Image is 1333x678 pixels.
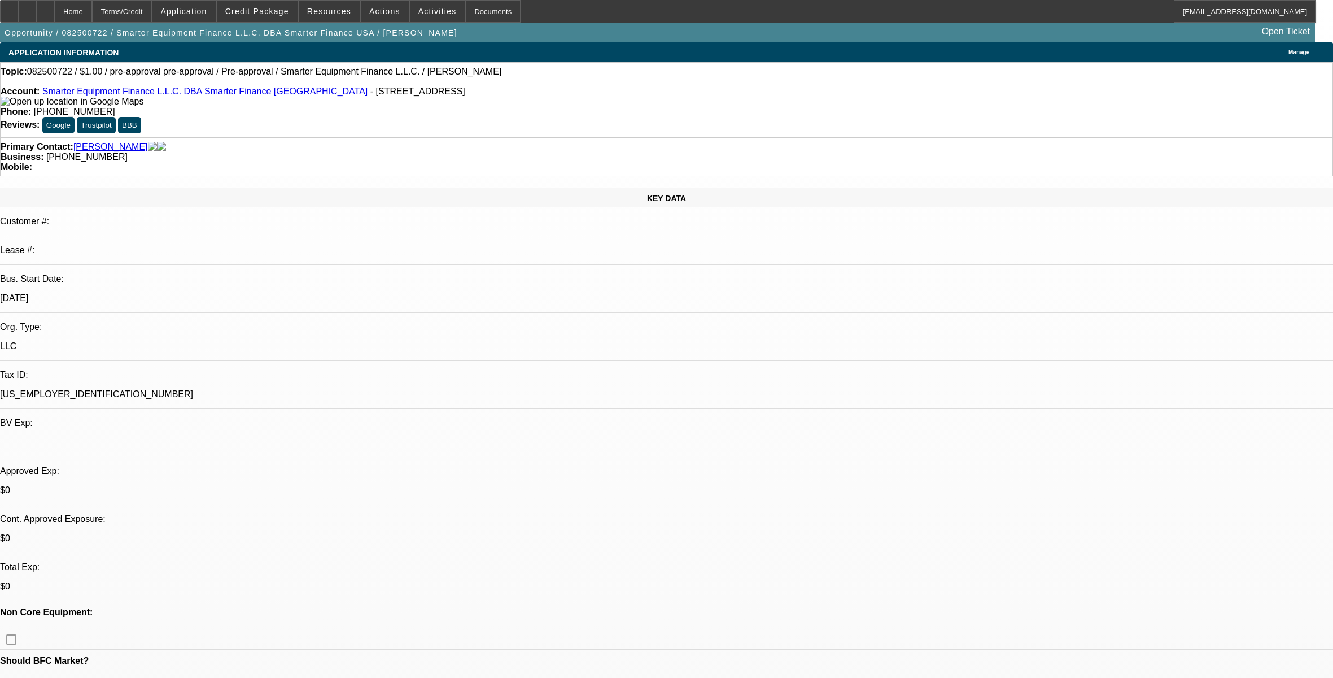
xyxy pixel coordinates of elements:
button: Credit Package [217,1,298,22]
span: Credit Package [225,7,289,16]
span: KEY DATA [647,194,686,203]
span: - [STREET_ADDRESS] [370,86,465,96]
strong: Account: [1,86,40,96]
a: View Google Maps [1,97,143,106]
span: Manage [1288,49,1309,55]
a: Open Ticket [1257,22,1314,41]
button: Application [152,1,215,22]
button: Google [42,117,75,133]
button: BBB [118,117,141,133]
span: Actions [369,7,400,16]
span: [PHONE_NUMBER] [34,107,115,116]
strong: Reviews: [1,120,40,129]
span: 082500722 / $1.00 / pre-approval pre-approval / Pre-approval / Smarter Equipment Finance L.L.C. /... [27,67,501,77]
button: Trustpilot [77,117,115,133]
strong: Topic: [1,67,27,77]
strong: Primary Contact: [1,142,73,152]
button: Activities [410,1,465,22]
span: Resources [307,7,351,16]
span: Activities [418,7,457,16]
a: Smarter Equipment Finance L.L.C. DBA Smarter Finance [GEOGRAPHIC_DATA] [42,86,368,96]
img: linkedin-icon.png [157,142,166,152]
span: [PHONE_NUMBER] [46,152,128,162]
img: Open up location in Google Maps [1,97,143,107]
span: APPLICATION INFORMATION [8,48,119,57]
img: facebook-icon.png [148,142,157,152]
button: Resources [299,1,360,22]
strong: Business: [1,152,43,162]
span: Opportunity / 082500722 / Smarter Equipment Finance L.L.C. DBA Smarter Finance USA / [PERSON_NAME] [5,28,457,37]
span: Application [160,7,207,16]
strong: Mobile: [1,162,32,172]
a: [PERSON_NAME] [73,142,148,152]
button: Actions [361,1,409,22]
strong: Phone: [1,107,31,116]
